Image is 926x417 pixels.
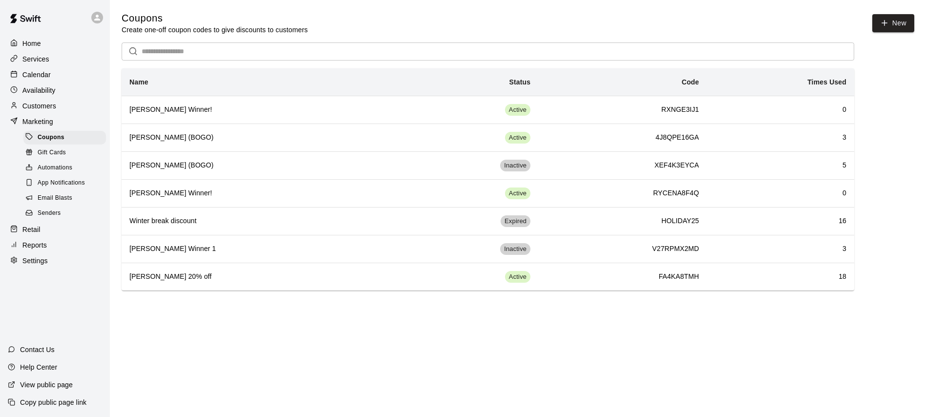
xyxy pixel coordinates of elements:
[546,160,699,171] h6: XEF4K3EYCA
[38,193,72,203] span: Email Blasts
[129,104,389,115] h6: [PERSON_NAME] Winner!
[509,78,530,86] b: Status
[20,397,86,407] p: Copy public page link
[23,176,110,191] a: App Notifications
[715,132,846,143] h6: 3
[8,83,102,98] a: Availability
[22,54,49,64] p: Services
[122,25,308,35] p: Create one-off coupon codes to give discounts to customers
[546,271,699,282] h6: FA4KA8TMH
[20,380,73,390] p: View public page
[23,130,110,145] a: Coupons
[129,132,389,143] h6: [PERSON_NAME] (BOGO)
[22,85,56,95] p: Availability
[20,362,57,372] p: Help Center
[22,70,51,80] p: Calendar
[715,160,846,171] h6: 5
[23,206,110,221] a: Senders
[129,188,389,199] h6: [PERSON_NAME] Winner!
[129,271,389,282] h6: [PERSON_NAME] 20% off
[22,117,53,126] p: Marketing
[715,216,846,227] h6: 16
[8,36,102,51] a: Home
[8,253,102,268] a: Settings
[23,131,106,145] div: Coupons
[23,207,106,220] div: Senders
[122,68,854,291] table: simple table
[8,222,102,237] a: Retail
[682,78,699,86] b: Code
[505,133,530,143] span: Active
[505,272,530,282] span: Active
[22,39,41,48] p: Home
[22,256,48,266] p: Settings
[23,161,110,176] a: Automations
[23,191,106,205] div: Email Blasts
[807,78,846,86] b: Times Used
[22,101,56,111] p: Customers
[500,245,530,254] span: Inactive
[8,99,102,113] a: Customers
[8,238,102,252] a: Reports
[38,178,85,188] span: App Notifications
[129,160,389,171] h6: [PERSON_NAME] (BOGO)
[715,188,846,199] h6: 0
[546,244,699,254] h6: V27RPMX2MD
[129,216,389,227] h6: Winter break discount
[129,78,148,86] b: Name
[8,67,102,82] a: Calendar
[505,105,530,115] span: Active
[23,191,110,206] a: Email Blasts
[23,145,110,160] a: Gift Cards
[505,189,530,198] span: Active
[715,104,846,115] h6: 0
[546,216,699,227] h6: HOLIDAY25
[872,14,914,32] button: New
[546,188,699,199] h6: RYCENA8F4Q
[23,176,106,190] div: App Notifications
[38,133,64,143] span: Coupons
[715,244,846,254] h6: 3
[23,146,106,160] div: Gift Cards
[20,345,55,354] p: Contact Us
[122,12,308,25] h5: Coupons
[23,161,106,175] div: Automations
[8,52,102,66] a: Services
[715,271,846,282] h6: 18
[8,114,102,129] a: Marketing
[129,244,389,254] h6: [PERSON_NAME] Winner 1
[38,163,72,173] span: Automations
[500,161,530,170] span: Inactive
[22,240,47,250] p: Reports
[546,104,699,115] h6: RXNGE3IJ1
[38,208,61,218] span: Senders
[22,225,41,234] p: Retail
[38,148,66,158] span: Gift Cards
[546,132,699,143] h6: 4J8QPE16GA
[501,217,530,226] span: Expired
